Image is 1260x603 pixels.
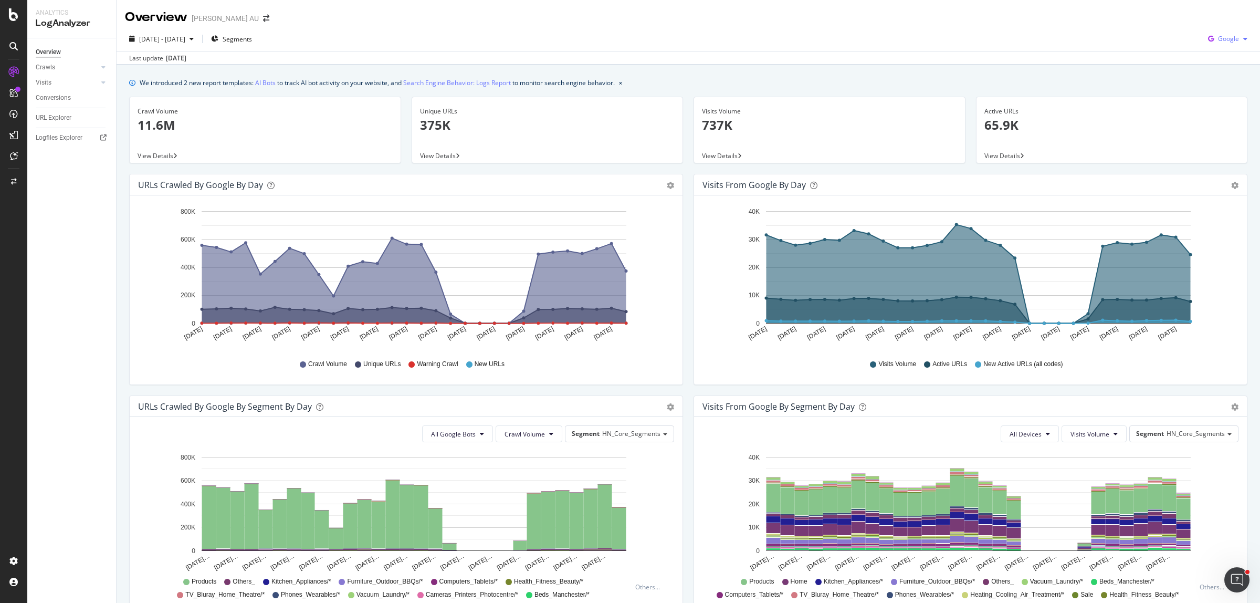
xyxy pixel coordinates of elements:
[356,590,409,599] span: Vacuum_Laundry/*
[1011,325,1032,341] text: [DATE]
[138,116,393,134] p: 11.6M
[984,107,1240,116] div: Active URLs
[824,577,883,586] span: Kitchen_Appliances/*
[1136,429,1164,438] span: Segment
[181,524,195,531] text: 200K
[534,325,555,341] text: [DATE]
[139,35,185,44] span: [DATE] - [DATE]
[1040,325,1061,341] text: [DATE]
[505,325,526,341] text: [DATE]
[791,577,807,586] span: Home
[702,401,855,412] div: Visits from Google By Segment By Day
[329,325,350,341] text: [DATE]
[1167,429,1225,438] span: HN_Core_Segments
[1218,34,1239,43] span: Google
[835,325,856,341] text: [DATE]
[702,204,1233,350] svg: A chart.
[36,62,98,73] a: Crawls
[981,325,1002,341] text: [DATE]
[1062,425,1127,442] button: Visits Volume
[138,107,393,116] div: Crawl Volume
[422,425,493,442] button: All Google Bots
[207,30,256,47] button: Segments
[749,264,760,271] text: 20K
[702,116,957,134] p: 737K
[635,583,665,591] div: Others...
[923,325,944,341] text: [DATE]
[749,477,760,484] text: 30K
[1200,583,1229,591] div: Others...
[181,477,195,484] text: 600K
[181,454,195,461] text: 800K
[1128,325,1149,341] text: [DATE]
[800,590,879,599] span: TV_Bluray_Home_Theatre/*
[241,325,262,341] text: [DATE]
[36,77,98,88] a: Visits
[725,590,783,599] span: Computers_Tablets/*
[359,325,380,341] text: [DATE]
[138,180,263,190] div: URLs Crawled by Google by day
[702,107,957,116] div: Visits Volume
[192,320,195,327] text: 0
[446,325,467,341] text: [DATE]
[749,577,774,586] span: Products
[563,325,584,341] text: [DATE]
[255,77,276,88] a: AI Bots
[183,325,204,341] text: [DATE]
[1157,325,1178,341] text: [DATE]
[749,292,760,299] text: 10K
[667,403,674,411] div: gear
[894,325,915,341] text: [DATE]
[984,116,1240,134] p: 65.9K
[263,15,269,22] div: arrow-right-arrow-left
[514,577,583,586] span: Health_Fitness_Beauty/*
[125,30,198,47] button: [DATE] - [DATE]
[496,425,562,442] button: Crawl Volume
[36,92,71,103] div: Conversions
[749,501,760,508] text: 20K
[181,236,195,243] text: 600K
[1010,430,1042,439] span: All Devices
[749,454,760,461] text: 40K
[899,577,975,586] span: Furniture_Outdoor_BBQs/*
[756,320,760,327] text: 0
[140,77,615,88] div: We introduced 2 new report templates: to track AI bot activity on your website, and to monitor se...
[776,325,797,341] text: [DATE]
[36,112,71,123] div: URL Explorer
[212,325,233,341] text: [DATE]
[864,325,885,341] text: [DATE]
[420,116,675,134] p: 375K
[420,107,675,116] div: Unique URLs
[138,451,669,573] svg: A chart.
[602,429,660,438] span: HN_Core_Segments
[125,8,187,26] div: Overview
[749,524,760,531] text: 10K
[702,180,806,190] div: Visits from Google by day
[192,547,195,555] text: 0
[36,132,82,143] div: Logfiles Explorer
[1109,590,1179,599] span: Health_Fitness_Beauty/*
[1224,567,1249,592] iframe: Intercom live chat
[281,590,340,599] span: Phones_Wearables/*
[233,577,255,586] span: Others_
[702,151,738,160] span: View Details
[138,204,669,350] svg: A chart.
[431,430,476,439] span: All Google Bots
[403,77,511,88] a: Search Engine Behavior: Logs Report
[1001,425,1059,442] button: All Devices
[166,54,186,63] div: [DATE]
[138,151,173,160] span: View Details
[756,547,760,555] text: 0
[505,430,545,439] span: Crawl Volume
[702,451,1233,573] div: A chart.
[747,325,768,341] text: [DATE]
[36,8,108,17] div: Analytics
[417,360,458,369] span: Warning Crawl
[36,132,109,143] a: Logfiles Explorer
[387,325,408,341] text: [DATE]
[932,360,967,369] span: Active URLs
[476,325,497,341] text: [DATE]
